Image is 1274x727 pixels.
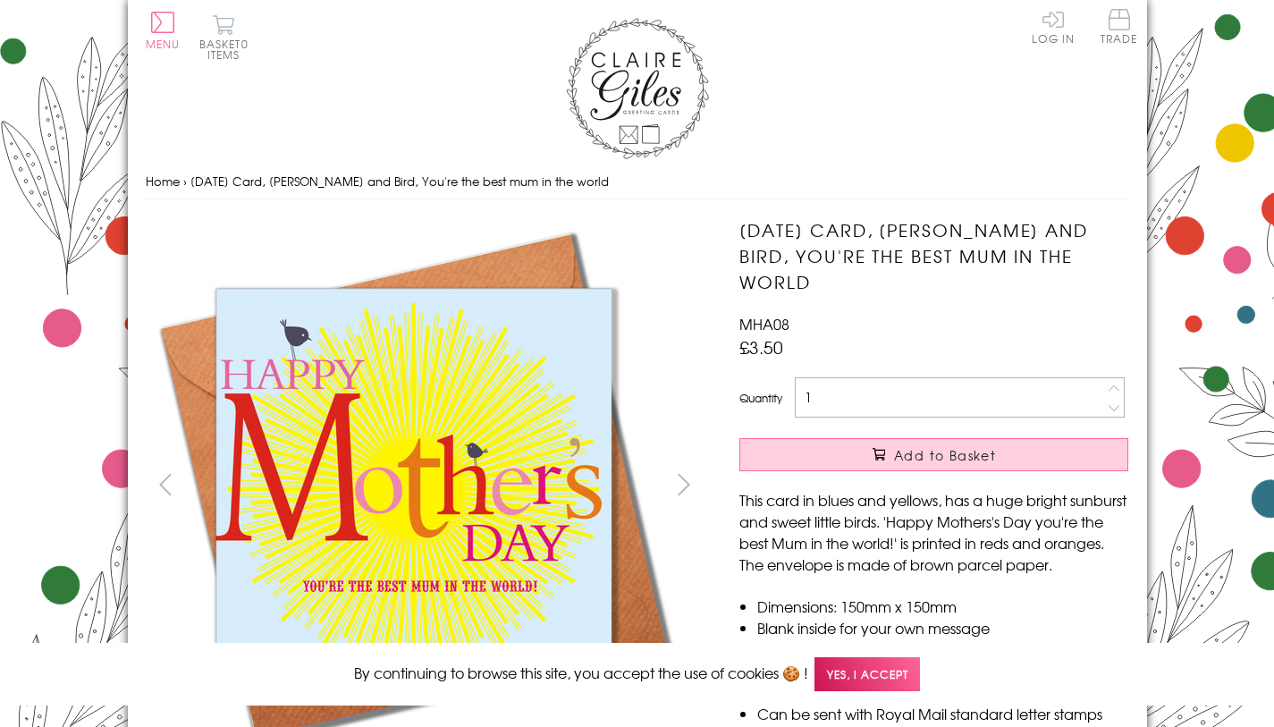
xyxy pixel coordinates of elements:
[566,18,709,159] img: Claire Giles Greetings Cards
[146,12,181,49] button: Menu
[739,390,782,406] label: Quantity
[739,438,1128,471] button: Add to Basket
[663,464,704,504] button: next
[894,446,996,464] span: Add to Basket
[146,164,1129,200] nav: breadcrumbs
[814,657,920,692] span: Yes, I accept
[757,703,1128,724] li: Can be sent with Royal Mail standard letter stamps
[1032,9,1075,44] a: Log In
[757,638,1128,660] li: Printed in the U.K on quality 350gsm board
[190,173,609,190] span: [DATE] Card, [PERSON_NAME] and Bird, You're the best mum in the world
[739,313,789,334] span: MHA08
[1101,9,1138,44] span: Trade
[183,173,187,190] span: ›
[146,464,186,504] button: prev
[207,36,249,63] span: 0 items
[199,14,249,60] button: Basket0 items
[146,36,181,52] span: Menu
[757,617,1128,638] li: Blank inside for your own message
[739,217,1128,294] h1: [DATE] Card, [PERSON_NAME] and Bird, You're the best mum in the world
[1101,9,1138,47] a: Trade
[146,173,180,190] a: Home
[757,596,1128,617] li: Dimensions: 150mm x 150mm
[739,489,1128,575] p: This card in blues and yellows, has a huge bright sunburst and sweet little birds. 'Happy Mothers...
[739,334,783,359] span: £3.50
